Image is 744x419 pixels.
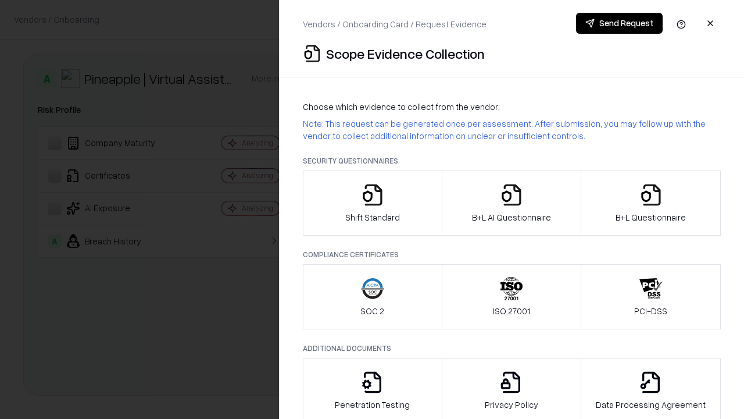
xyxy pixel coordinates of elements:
button: Send Request [576,13,663,34]
button: SOC 2 [303,264,442,329]
button: PCI-DSS [581,264,721,329]
p: ISO 27001 [493,305,530,317]
p: Additional Documents [303,343,721,353]
p: SOC 2 [360,305,384,317]
p: Compliance Certificates [303,250,721,260]
p: Choose which evidence to collect from the vendor: [303,101,721,113]
p: Shift Standard [345,211,400,223]
p: Vendors / Onboarding Card / Request Evidence [303,18,487,30]
p: PCI-DSS [634,305,667,317]
button: B+L Questionnaire [581,171,721,236]
p: B+L Questionnaire [616,211,686,223]
p: Data Processing Agreement [596,399,706,411]
p: Note: This request can be generated once per assessment. After submission, you may follow up with... [303,118,721,142]
p: Privacy Policy [485,399,538,411]
button: B+L AI Questionnaire [442,171,582,236]
p: Security Questionnaires [303,156,721,166]
p: Scope Evidence Collection [326,44,485,63]
p: B+L AI Questionnaire [472,211,551,223]
button: ISO 27001 [442,264,582,329]
p: Penetration Testing [335,399,410,411]
button: Shift Standard [303,171,442,236]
